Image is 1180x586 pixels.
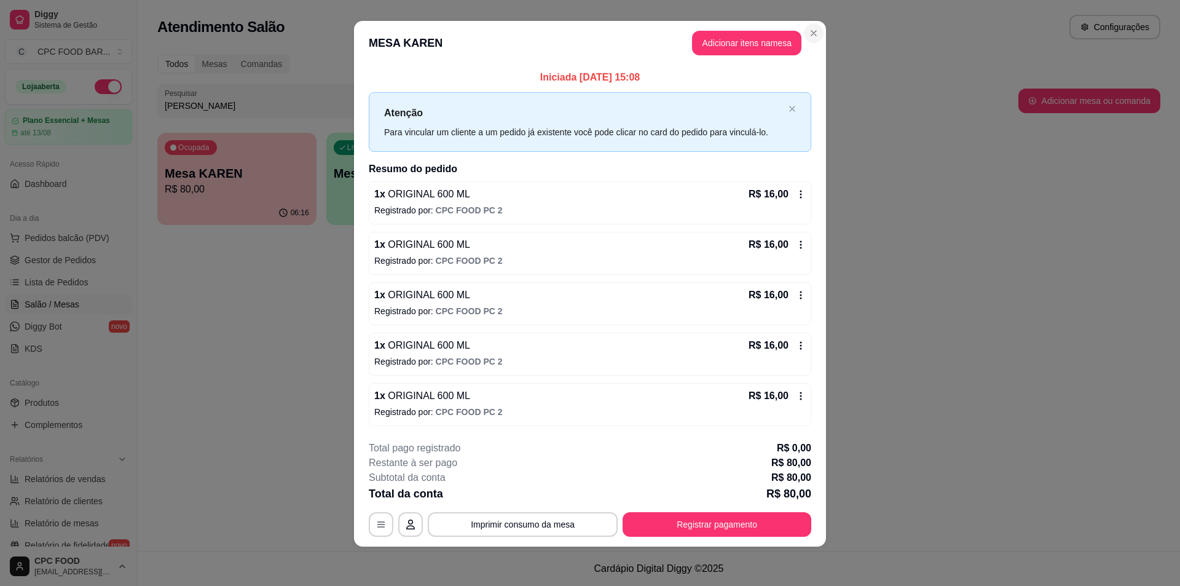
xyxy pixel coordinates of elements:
[374,288,470,303] p: 1 x
[374,406,806,418] p: Registrado por:
[789,105,796,113] button: close
[789,105,796,113] span: close
[374,237,470,252] p: 1 x
[374,305,806,317] p: Registrado por:
[766,485,811,502] p: R$ 80,00
[771,456,811,470] p: R$ 80,00
[369,162,811,176] h2: Resumo do pedido
[804,23,824,43] button: Close
[749,389,789,403] p: R$ 16,00
[385,239,470,250] span: ORIGINAL 600 ML
[369,485,443,502] p: Total da conta
[374,338,470,353] p: 1 x
[749,338,789,353] p: R$ 16,00
[369,441,460,456] p: Total pago registrado
[777,441,811,456] p: R$ 0,00
[374,187,470,202] p: 1 x
[374,204,806,216] p: Registrado por:
[369,70,811,85] p: Iniciada [DATE] 15:08
[749,237,789,252] p: R$ 16,00
[374,389,470,403] p: 1 x
[436,407,503,417] span: CPC FOOD PC 2
[385,189,470,199] span: ORIGINAL 600 ML
[436,205,503,215] span: CPC FOOD PC 2
[436,357,503,366] span: CPC FOOD PC 2
[385,390,470,401] span: ORIGINAL 600 ML
[428,512,618,537] button: Imprimir consumo da mesa
[436,256,503,266] span: CPC FOOD PC 2
[385,290,470,300] span: ORIGINAL 600 ML
[384,105,784,121] p: Atenção
[369,456,457,470] p: Restante à ser pago
[771,470,811,485] p: R$ 80,00
[369,470,446,485] p: Subtotal da conta
[436,306,503,316] span: CPC FOOD PC 2
[374,355,806,368] p: Registrado por:
[749,187,789,202] p: R$ 16,00
[385,340,470,350] span: ORIGINAL 600 ML
[692,31,801,55] button: Adicionar itens namesa
[623,512,811,537] button: Registrar pagamento
[354,21,826,65] header: MESA KAREN
[749,288,789,303] p: R$ 16,00
[384,125,784,139] div: Para vincular um cliente a um pedido já existente você pode clicar no card do pedido para vinculá...
[374,255,806,267] p: Registrado por:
